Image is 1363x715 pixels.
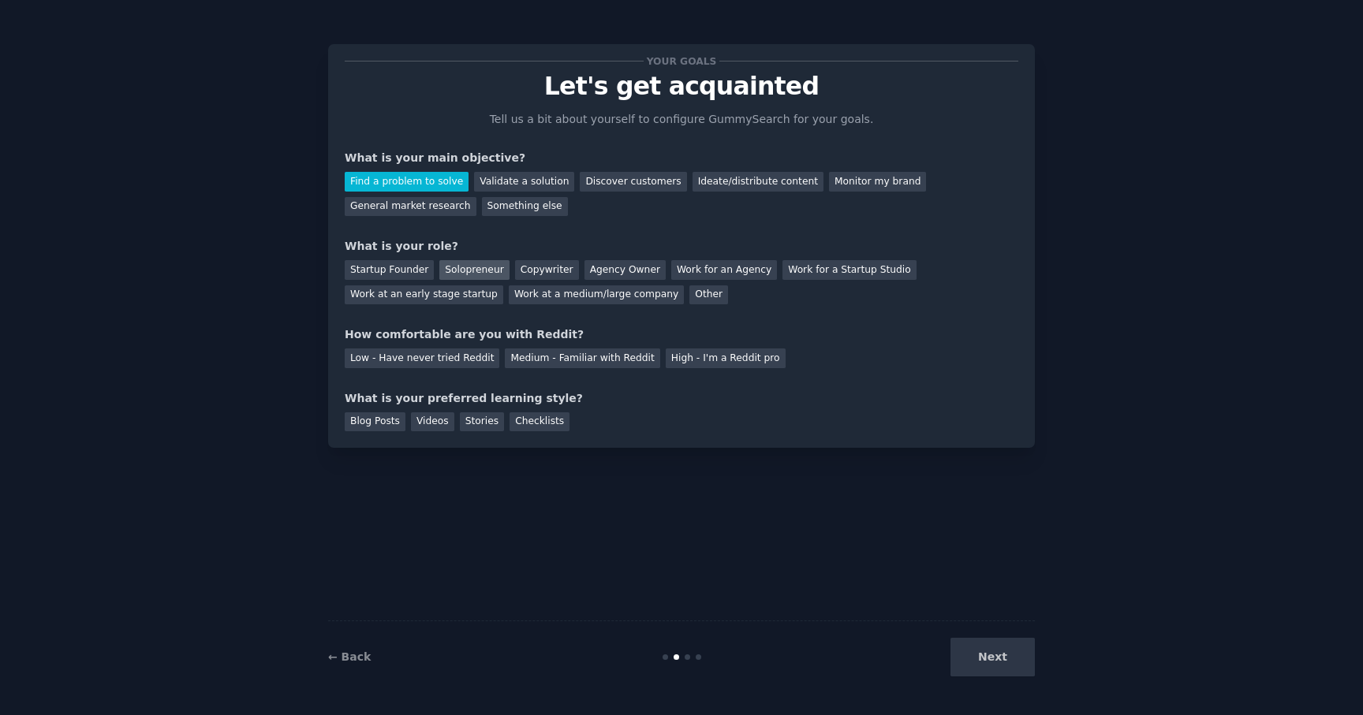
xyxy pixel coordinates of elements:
div: Copywriter [515,260,579,280]
div: What is your main objective? [345,150,1018,166]
p: Let's get acquainted [345,73,1018,100]
div: Checklists [510,412,569,432]
p: Tell us a bit about yourself to configure GummySearch for your goals. [483,111,880,128]
div: What is your preferred learning style? [345,390,1018,407]
div: Agency Owner [584,260,666,280]
div: Medium - Familiar with Reddit [505,348,659,368]
div: Work for a Startup Studio [782,260,916,280]
div: Work for an Agency [671,260,777,280]
div: Ideate/distribute content [693,172,823,192]
div: Work at an early stage startup [345,285,503,305]
div: Solopreneur [439,260,509,280]
div: Discover customers [580,172,686,192]
div: Videos [411,412,454,432]
span: Your goals [644,53,719,69]
div: General market research [345,197,476,217]
div: What is your role? [345,238,1018,255]
div: Validate a solution [474,172,574,192]
div: How comfortable are you with Reddit? [345,326,1018,343]
div: Work at a medium/large company [509,285,684,305]
div: Blog Posts [345,412,405,432]
div: Startup Founder [345,260,434,280]
div: Something else [482,197,568,217]
div: Stories [460,412,504,432]
div: Low - Have never tried Reddit [345,348,499,368]
div: Monitor my brand [829,172,926,192]
div: Find a problem to solve [345,172,469,192]
div: High - I'm a Reddit pro [666,348,786,368]
a: ← Back [328,650,371,663]
div: Other [689,285,728,305]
